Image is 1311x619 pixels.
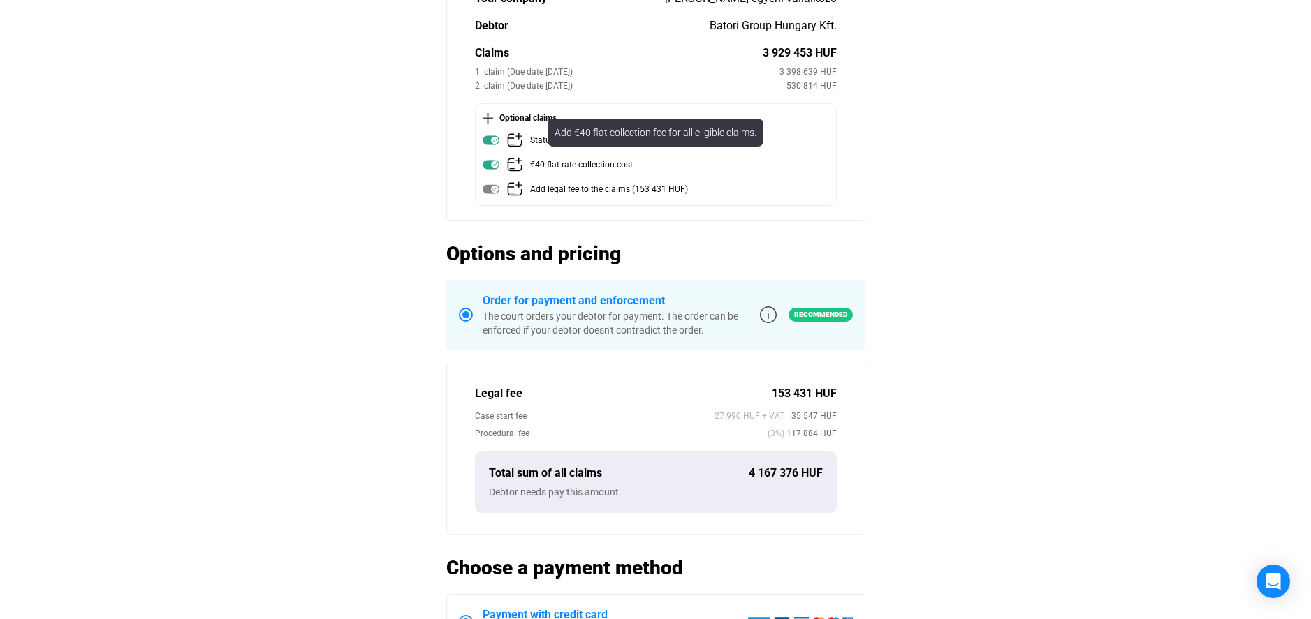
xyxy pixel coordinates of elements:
img: plus-black [483,113,493,124]
div: 1. claim (Due date [DATE]) [475,65,779,79]
img: add-claim [506,132,523,149]
div: Total sum of all claims [489,465,749,482]
span: (3%) [768,426,784,440]
div: Procedural fee [475,426,768,440]
h2: Options and pricing [446,241,865,266]
img: add-claim [506,156,523,173]
a: info-grey-outlineRecommended [760,306,853,323]
div: Add €40 flat collection fee for all eligible claims. [548,119,763,147]
div: 153 431 HUF [772,385,837,402]
span: Recommended [789,308,853,322]
div: €40 flat rate collection cost [530,156,633,174]
div: Order for payment and enforcement [483,292,760,309]
div: 3 929 453 HUF [763,45,837,61]
span: 35 547 HUF [784,409,837,423]
img: toggle-on [483,156,499,173]
img: info-grey-outline [760,306,777,323]
div: Case start fee [475,409,715,423]
div: Legal fee [475,385,772,402]
div: 530 814 HUF [786,79,837,93]
div: 3 398 639 HUF [779,65,837,79]
div: 4 167 376 HUF [749,465,823,482]
img: add-claim [506,181,523,197]
div: Open Intercom Messenger [1257,565,1290,598]
div: Batori Group Hungary Kft. [710,17,837,34]
div: Claims [475,45,763,61]
div: The court orders your debtor for payment. The order can be enforced if your debtor doesn't contra... [483,309,760,337]
span: 27 990 HUF + VAT [715,409,784,423]
div: Statutory interests [530,132,599,149]
div: Add legal fee to the claims (153 431 HUF) [530,181,688,198]
img: toggle-on [483,132,499,149]
img: toggle-on-disabled [483,181,499,197]
div: Optional claims [483,111,829,125]
h2: Choose a payment method [446,555,865,580]
div: Debtor [475,17,710,34]
div: 2. claim (Due date [DATE]) [475,79,786,93]
div: Debtor needs pay this amount [489,485,823,499]
span: 117 884 HUF [784,426,837,440]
